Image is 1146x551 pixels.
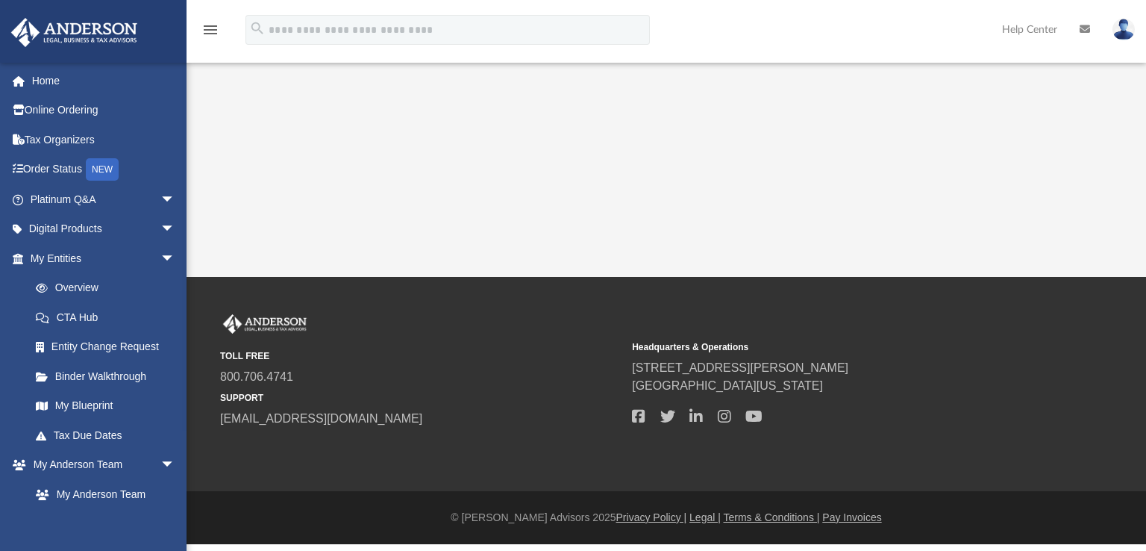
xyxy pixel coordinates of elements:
i: search [249,20,266,37]
a: Order StatusNEW [10,155,198,185]
a: [STREET_ADDRESS][PERSON_NAME] [632,361,848,374]
a: Tax Due Dates [21,420,198,450]
a: Online Ordering [10,96,198,125]
i: menu [201,21,219,39]
a: [EMAIL_ADDRESS][DOMAIN_NAME] [220,412,422,425]
a: CTA Hub [21,302,198,332]
img: Anderson Advisors Platinum Portal [220,314,310,334]
div: NEW [86,158,119,181]
a: Binder Walkthrough [21,361,198,391]
a: My Blueprint [21,391,190,421]
img: User Pic [1112,19,1135,40]
a: Overview [21,273,198,303]
a: Digital Productsarrow_drop_down [10,214,198,244]
a: Entity Change Request [21,332,198,362]
div: © [PERSON_NAME] Advisors 2025 [187,510,1146,526]
small: TOLL FREE [220,349,621,363]
a: Privacy Policy | [616,511,687,523]
a: My Anderson Team [21,479,183,509]
a: [GEOGRAPHIC_DATA][US_STATE] [632,379,823,392]
img: Anderson Advisors Platinum Portal [7,18,142,47]
small: SUPPORT [220,391,621,405]
a: 800.706.4741 [220,370,293,383]
a: Legal | [689,511,721,523]
span: arrow_drop_down [160,214,190,245]
a: My Anderson Teamarrow_drop_down [10,450,190,480]
a: Platinum Q&Aarrow_drop_down [10,184,198,214]
a: Tax Organizers [10,125,198,155]
a: Home [10,66,198,96]
a: Pay Invoices [822,511,881,523]
span: arrow_drop_down [160,184,190,215]
a: Terms & Conditions | [724,511,820,523]
a: menu [201,28,219,39]
span: arrow_drop_down [160,243,190,274]
small: Headquarters & Operations [632,340,1033,354]
span: arrow_drop_down [160,450,190,481]
a: My Entitiesarrow_drop_down [10,243,198,273]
